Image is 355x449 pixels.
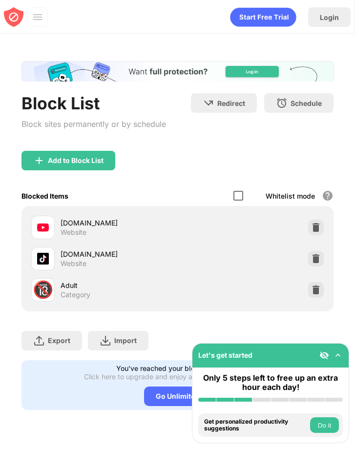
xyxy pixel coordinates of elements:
div: Adult [61,280,178,290]
div: Category [61,290,90,299]
div: 🔞 [33,280,53,300]
img: omni-setup-toggle.svg [333,350,343,360]
div: Get personalized productivity suggestions [204,418,308,432]
img: favicons [37,253,49,265]
div: Website [61,259,86,268]
iframe: Banner [21,61,334,82]
div: You’ve reached your block list limit. [116,364,233,372]
img: favicons [37,222,49,233]
div: Whitelist mode [266,192,315,200]
div: Block List [21,93,166,113]
div: Only 5 steps left to free up an extra hour each day! [198,373,343,392]
div: Export [48,336,70,345]
div: Click here to upgrade and enjoy an unlimited block list. [84,372,259,381]
div: [DOMAIN_NAME] [61,249,178,259]
img: blocksite-icon-red.svg [4,7,23,27]
div: [DOMAIN_NAME] [61,218,178,228]
div: Website [61,228,86,237]
button: Do it [310,417,339,433]
div: Schedule [291,99,322,107]
div: Import [114,336,137,345]
div: Let's get started [198,351,252,359]
div: Block sites permanently or by schedule [21,117,166,131]
div: Add to Block List [48,157,104,164]
img: eye-not-visible.svg [319,350,329,360]
div: Login [320,13,339,21]
div: Redirect [217,99,245,107]
div: Go Unlimited [144,387,211,406]
div: animation [230,7,296,27]
div: Blocked Items [21,192,68,200]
